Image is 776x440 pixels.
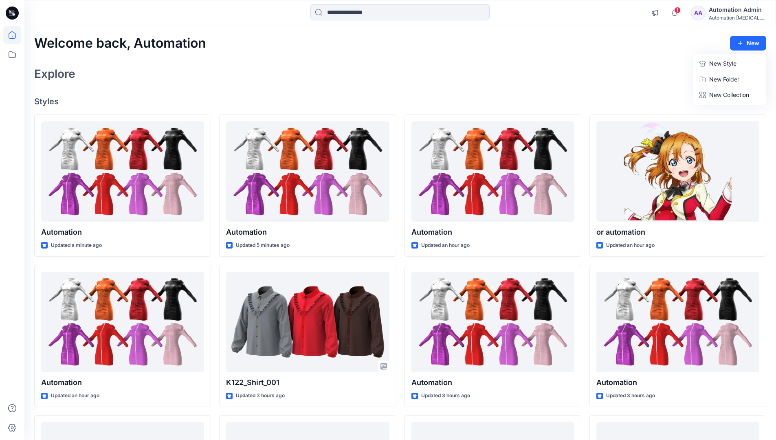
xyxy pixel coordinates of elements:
p: Automation [226,227,389,238]
div: Automation Admin [709,5,766,15]
p: Updated an hour ago [606,241,655,250]
p: New Folder [709,75,739,84]
p: Automation [41,377,204,388]
p: Automation [411,227,574,238]
a: New Style [695,55,765,72]
p: Updated 5 minutes ago [236,241,290,250]
p: Updated 3 hours ago [421,392,470,400]
p: New Style [709,59,736,68]
a: Automation [596,272,759,372]
a: K122_Shirt_001 [226,272,389,372]
p: Updated 3 hours ago [236,392,285,400]
a: or automation [596,121,759,222]
p: Automation [596,377,759,388]
h2: Explore [34,67,75,80]
a: Automation [41,272,204,372]
h4: Styles [34,97,766,106]
h2: Welcome back, Automation [34,36,206,51]
p: or automation [596,227,759,238]
p: Updated an hour ago [51,392,99,400]
div: Automation [MEDICAL_DATA]... [709,15,766,21]
a: Automation [41,121,204,222]
p: Updated a minute ago [51,241,102,250]
p: Updated 3 hours ago [606,392,655,400]
p: K122_Shirt_001 [226,377,389,388]
span: 1 [674,7,681,13]
a: Automation [411,272,574,372]
a: Automation [411,121,574,222]
p: Automation [41,227,204,238]
p: Automation [411,377,574,388]
p: Updated an hour ago [421,241,470,250]
button: New [730,36,766,51]
a: Automation [226,121,389,222]
p: New Collection [709,90,749,100]
div: AA [691,6,706,20]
